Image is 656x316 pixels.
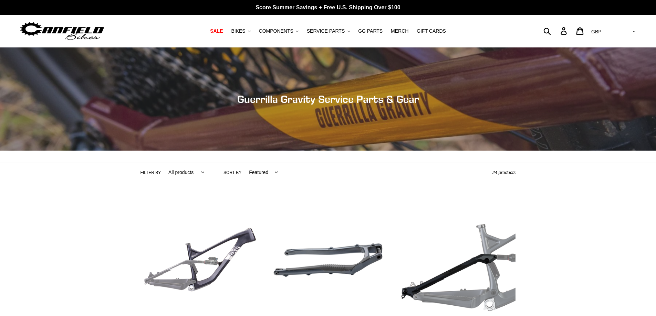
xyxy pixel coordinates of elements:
label: Filter by [140,170,161,176]
span: SALE [210,28,223,34]
a: MERCH [387,26,412,36]
button: BIKES [228,26,254,36]
span: MERCH [391,28,408,34]
label: Sort by [223,170,241,176]
button: COMPONENTS [256,26,302,36]
input: Search [547,23,565,39]
a: GIFT CARDS [413,26,449,36]
span: BIKES [231,28,245,34]
span: Guerrilla Gravity Service Parts & Gear [237,93,419,105]
span: 24 products [492,170,516,175]
a: GG PARTS [355,26,386,36]
span: GIFT CARDS [417,28,446,34]
span: SERVICE PARTS [307,28,345,34]
span: COMPONENTS [259,28,293,34]
span: GG PARTS [358,28,383,34]
button: SERVICE PARTS [303,26,353,36]
a: SALE [207,26,226,36]
img: Canfield Bikes [19,20,105,42]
